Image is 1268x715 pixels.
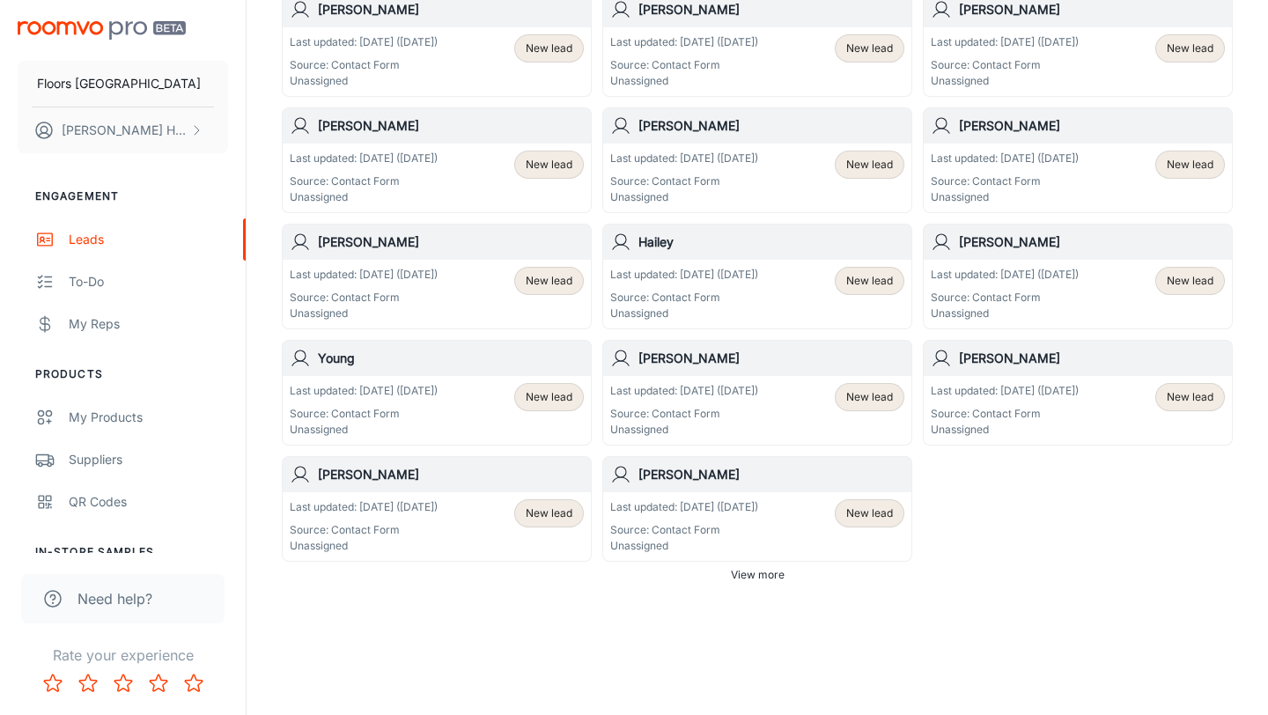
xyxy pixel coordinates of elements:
[610,383,758,399] p: Last updated: [DATE] ([DATE])
[290,73,438,89] p: Unassigned
[931,406,1079,422] p: Source: Contact Form
[290,406,438,422] p: Source: Contact Form
[846,273,893,289] span: New lead
[610,57,758,73] p: Source: Contact Form
[106,666,141,701] button: Rate 3 star
[931,290,1079,306] p: Source: Contact Form
[318,465,584,484] h6: [PERSON_NAME]
[931,34,1079,50] p: Last updated: [DATE] ([DATE])
[18,107,228,153] button: [PERSON_NAME] Harley
[724,562,792,588] button: View more
[846,157,893,173] span: New lead
[526,389,572,405] span: New lead
[602,107,912,213] a: [PERSON_NAME]Last updated: [DATE] ([DATE])Source: Contact FormUnassignedNew lead
[610,306,758,321] p: Unassigned
[282,107,592,213] a: [PERSON_NAME]Last updated: [DATE] ([DATE])Source: Contact FormUnassignedNew lead
[959,116,1225,136] h6: [PERSON_NAME]
[602,224,912,329] a: HaileyLast updated: [DATE] ([DATE])Source: Contact FormUnassignedNew lead
[290,267,438,283] p: Last updated: [DATE] ([DATE])
[931,267,1079,283] p: Last updated: [DATE] ([DATE])
[931,73,1079,89] p: Unassigned
[1167,389,1213,405] span: New lead
[846,389,893,405] span: New lead
[610,522,758,538] p: Source: Contact Form
[638,465,904,484] h6: [PERSON_NAME]
[931,189,1079,205] p: Unassigned
[318,232,584,252] h6: [PERSON_NAME]
[610,151,758,166] p: Last updated: [DATE] ([DATE])
[610,406,758,422] p: Source: Contact Form
[923,107,1233,213] a: [PERSON_NAME]Last updated: [DATE] ([DATE])Source: Contact FormUnassignedNew lead
[610,34,758,50] p: Last updated: [DATE] ([DATE])
[290,538,438,554] p: Unassigned
[526,505,572,521] span: New lead
[610,422,758,438] p: Unassigned
[176,666,211,701] button: Rate 5 star
[69,450,228,469] div: Suppliers
[638,116,904,136] h6: [PERSON_NAME]
[526,41,572,56] span: New lead
[77,588,152,609] span: Need help?
[290,383,438,399] p: Last updated: [DATE] ([DATE])
[1167,273,1213,289] span: New lead
[931,57,1079,73] p: Source: Contact Form
[846,41,893,56] span: New lead
[959,232,1225,252] h6: [PERSON_NAME]
[37,74,201,93] p: Floors [GEOGRAPHIC_DATA]
[931,151,1079,166] p: Last updated: [DATE] ([DATE])
[602,340,912,446] a: [PERSON_NAME]Last updated: [DATE] ([DATE])Source: Contact FormUnassignedNew lead
[69,230,228,249] div: Leads
[931,422,1079,438] p: Unassigned
[290,57,438,73] p: Source: Contact Form
[14,645,232,666] p: Rate your experience
[1167,41,1213,56] span: New lead
[290,522,438,538] p: Source: Contact Form
[959,349,1225,368] h6: [PERSON_NAME]
[282,224,592,329] a: [PERSON_NAME]Last updated: [DATE] ([DATE])Source: Contact FormUnassignedNew lead
[610,189,758,205] p: Unassigned
[931,173,1079,189] p: Source: Contact Form
[923,224,1233,329] a: [PERSON_NAME]Last updated: [DATE] ([DATE])Source: Contact FormUnassignedNew lead
[62,121,186,140] p: [PERSON_NAME] Harley
[610,538,758,554] p: Unassigned
[18,21,186,40] img: Roomvo PRO Beta
[638,349,904,368] h6: [PERSON_NAME]
[526,273,572,289] span: New lead
[610,499,758,515] p: Last updated: [DATE] ([DATE])
[1167,157,1213,173] span: New lead
[70,666,106,701] button: Rate 2 star
[282,456,592,562] a: [PERSON_NAME]Last updated: [DATE] ([DATE])Source: Contact FormUnassignedNew lead
[290,189,438,205] p: Unassigned
[69,408,228,427] div: My Products
[282,340,592,446] a: YoungLast updated: [DATE] ([DATE])Source: Contact FormUnassignedNew lead
[69,272,228,291] div: To-do
[18,61,228,107] button: Floors [GEOGRAPHIC_DATA]
[610,73,758,89] p: Unassigned
[638,232,904,252] h6: Hailey
[526,157,572,173] span: New lead
[923,340,1233,446] a: [PERSON_NAME]Last updated: [DATE] ([DATE])Source: Contact FormUnassignedNew lead
[69,314,228,334] div: My Reps
[290,151,438,166] p: Last updated: [DATE] ([DATE])
[318,116,584,136] h6: [PERSON_NAME]
[35,666,70,701] button: Rate 1 star
[846,505,893,521] span: New lead
[318,349,584,368] h6: Young
[290,34,438,50] p: Last updated: [DATE] ([DATE])
[290,422,438,438] p: Unassigned
[602,456,912,562] a: [PERSON_NAME]Last updated: [DATE] ([DATE])Source: Contact FormUnassignedNew lead
[141,666,176,701] button: Rate 4 star
[610,267,758,283] p: Last updated: [DATE] ([DATE])
[610,290,758,306] p: Source: Contact Form
[290,173,438,189] p: Source: Contact Form
[290,306,438,321] p: Unassigned
[731,567,785,583] span: View more
[290,290,438,306] p: Source: Contact Form
[69,492,228,512] div: QR Codes
[290,499,438,515] p: Last updated: [DATE] ([DATE])
[931,306,1079,321] p: Unassigned
[931,383,1079,399] p: Last updated: [DATE] ([DATE])
[610,173,758,189] p: Source: Contact Form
